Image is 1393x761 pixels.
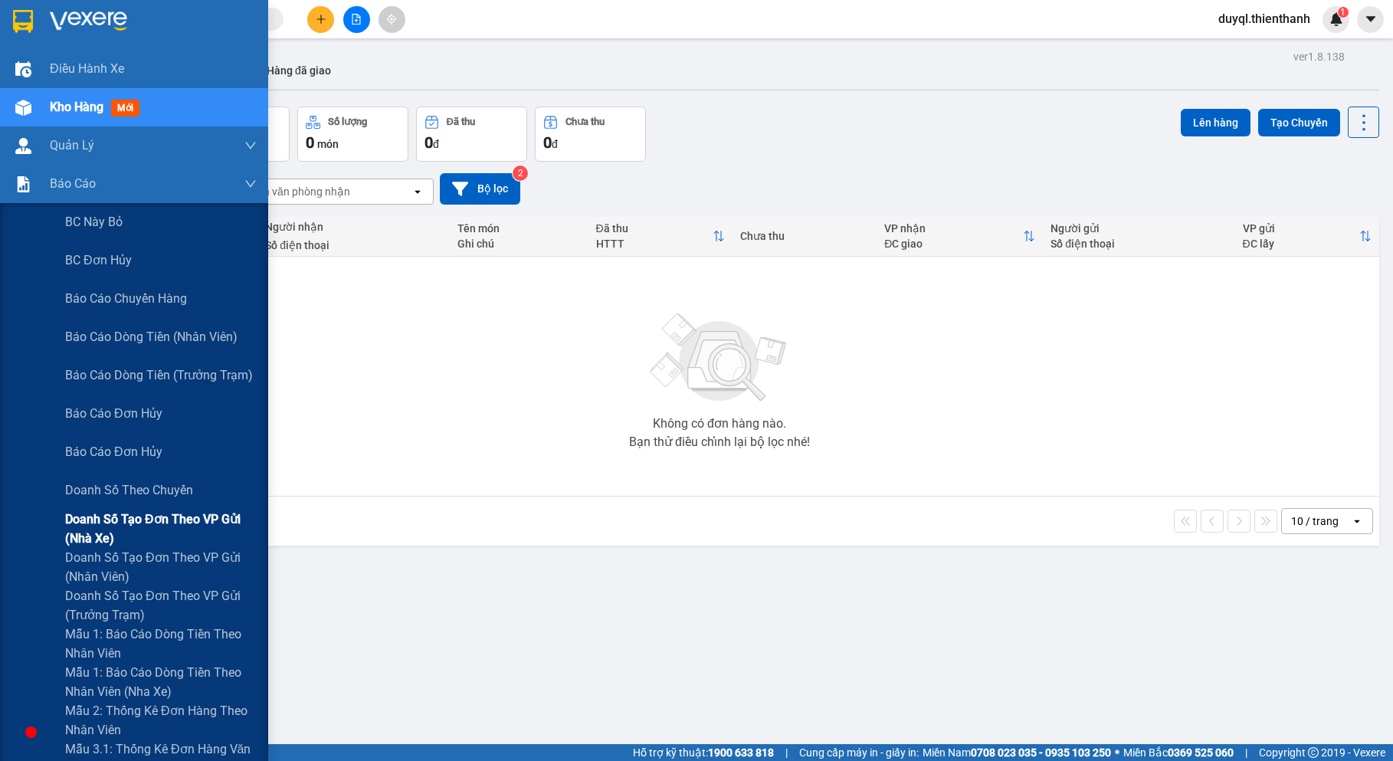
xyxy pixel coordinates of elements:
[1308,747,1319,758] span: copyright
[1329,12,1343,26] img: icon-new-feature
[351,14,362,25] span: file-add
[65,701,257,740] span: Mẫu 2: Thống kê đơn hàng theo nhân viên
[1168,746,1234,759] strong: 0369 525 060
[440,173,520,205] button: Bộ lọc
[65,366,253,385] span: Báo cáo dòng tiền (trưởng trạm)
[65,289,187,308] span: Báo cáo chuyến hàng
[65,442,162,461] span: Báo cáo đơn hủy
[254,52,343,89] button: Hàng đã giao
[386,14,397,25] span: aim
[265,221,441,233] div: Người nhận
[543,133,552,152] span: 0
[65,586,257,625] span: Doanh số tạo đơn theo VP gửi (trưởng trạm)
[379,6,405,33] button: aim
[343,6,370,33] button: file-add
[15,138,31,154] img: warehouse-icon
[411,185,424,198] svg: open
[633,744,774,761] span: Hỗ trợ kỹ thuật:
[65,212,123,231] span: BC này bỏ
[50,136,94,155] span: Quản Lý
[1338,7,1349,18] sup: 1
[1243,222,1359,235] div: VP gửi
[1115,750,1119,756] span: ⚪️
[457,222,581,235] div: Tên món
[50,100,103,114] span: Kho hàng
[1243,238,1359,250] div: ĐC lấy
[297,107,408,162] button: Số lượng0món
[15,61,31,77] img: warehouse-icon
[416,107,527,162] button: Đã thu0đ
[1181,109,1250,136] button: Lên hàng
[1050,222,1227,235] div: Người gửi
[65,625,257,663] span: Mẫu 1: Báo cáo dòng tiền theo nhân viên
[1357,6,1384,33] button: caret-down
[877,216,1043,257] th: Toggle SortBy
[596,222,713,235] div: Đã thu
[1258,109,1340,136] button: Tạo Chuyến
[111,100,139,116] span: mới
[65,663,257,701] span: Mẫu 1: Báo cáo dòng tiền theo nhân viên (nha xe)
[552,138,558,150] span: đ
[65,404,162,423] span: Báo cáo đơn hủy
[971,746,1111,759] strong: 0708 023 035 - 0935 103 250
[15,176,31,192] img: solution-icon
[1235,216,1379,257] th: Toggle SortBy
[316,14,326,25] span: plus
[1245,744,1247,761] span: |
[317,138,339,150] span: món
[629,436,810,448] div: Bạn thử điều chỉnh lại bộ lọc nhé!
[15,100,31,116] img: warehouse-icon
[785,744,788,761] span: |
[884,222,1023,235] div: VP nhận
[244,178,257,190] span: down
[65,251,132,270] span: BC đơn hủy
[244,139,257,152] span: down
[1293,48,1345,65] div: ver 1.8.138
[306,133,314,152] span: 0
[1364,12,1378,26] span: caret-down
[740,230,869,242] div: Chưa thu
[65,548,257,586] span: Doanh số tạo đơn theo VP gửi (nhân viên)
[643,304,796,412] img: svg+xml;base64,PHN2ZyBjbGFzcz0ibGlzdC1wbHVnX19zdmciIHhtbG5zPSJodHRwOi8vd3d3LnczLm9yZy8yMDAwL3N2Zy...
[424,133,433,152] span: 0
[708,746,774,759] strong: 1900 633 818
[1206,9,1323,28] span: duyql.thienthanh
[1050,238,1227,250] div: Số điện thoại
[65,327,238,346] span: Báo cáo dòng tiền (nhân viên)
[65,481,193,500] span: Doanh số theo chuyến
[884,238,1023,250] div: ĐC giao
[923,744,1111,761] span: Miền Nam
[588,216,733,257] th: Toggle SortBy
[653,418,786,430] div: Không có đơn hàng nào.
[13,10,33,33] img: logo-vxr
[65,510,257,548] span: Doanh số tạo đơn theo VP gửi (nhà xe)
[447,116,475,127] div: Đã thu
[1340,7,1345,18] span: 1
[1123,744,1234,761] span: Miền Bắc
[565,116,605,127] div: Chưa thu
[307,6,334,33] button: plus
[244,184,350,199] div: Chọn văn phòng nhận
[328,116,367,127] div: Số lượng
[1291,513,1339,529] div: 10 / trang
[50,174,96,193] span: Báo cáo
[265,239,441,251] div: Số điện thoại
[535,107,646,162] button: Chưa thu0đ
[596,238,713,250] div: HTTT
[1351,515,1363,527] svg: open
[799,744,919,761] span: Cung cấp máy in - giấy in:
[513,166,528,181] sup: 2
[433,138,439,150] span: đ
[50,59,124,78] span: Điều hành xe
[457,238,581,250] div: Ghi chú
